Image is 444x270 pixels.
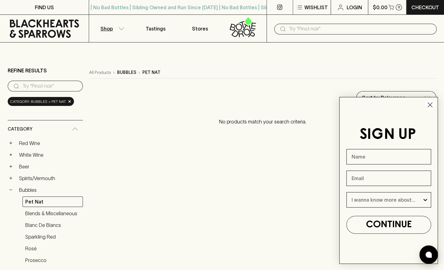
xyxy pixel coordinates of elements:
[22,243,83,254] a: Rosé
[397,6,400,9] p: 0
[100,25,113,32] p: Shop
[16,185,83,195] a: Bubbles
[425,99,435,110] button: Close dialog
[89,69,111,76] a: All Products
[8,125,32,133] span: Category
[146,25,165,32] p: Tastings
[22,208,83,219] a: Blends & Miscellaneous
[16,173,83,183] a: Spirits/Vermouth
[8,120,83,138] div: Category
[16,150,83,160] a: White Wine
[304,4,328,11] p: Wishlist
[10,99,66,105] span: Category: bubbles > pet nat
[35,4,54,11] p: FIND US
[360,128,416,142] span: SIGN UP
[411,4,439,11] p: Checkout
[16,161,83,172] a: Beer
[142,69,161,76] p: pet nat
[426,252,432,258] img: bubble-icon
[346,216,431,234] button: CONTINUE
[113,69,115,76] p: ›
[89,112,436,131] p: No products match your search criteria.
[8,140,14,146] button: +
[22,255,83,265] a: Prosecco
[289,24,432,34] input: Try "Pinot noir"
[22,220,83,230] a: Blanc de Blancs
[22,232,83,242] a: Sparkling Red
[8,175,14,181] button: +
[139,69,140,76] p: ›
[117,69,136,76] p: bubbles
[422,192,428,207] button: Show Options
[346,149,431,164] input: Name
[68,98,71,105] span: ×
[8,67,47,74] p: Refine Results
[22,81,78,91] input: Try “Pinot noir”
[8,187,14,193] button: −
[373,4,387,11] p: $0.00
[178,15,222,42] a: Stores
[346,171,431,186] input: Email
[89,139,436,151] nav: pagination navigation
[16,138,83,148] a: Red Wine
[8,152,14,158] button: +
[347,4,362,11] p: Login
[89,15,133,42] button: Shop
[352,192,422,207] input: I wanna know more about...
[192,25,208,32] p: Stores
[333,91,444,270] div: FLYOUT Form
[22,196,83,207] a: Pet Nat
[133,15,178,42] a: Tastings
[8,163,14,170] button: +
